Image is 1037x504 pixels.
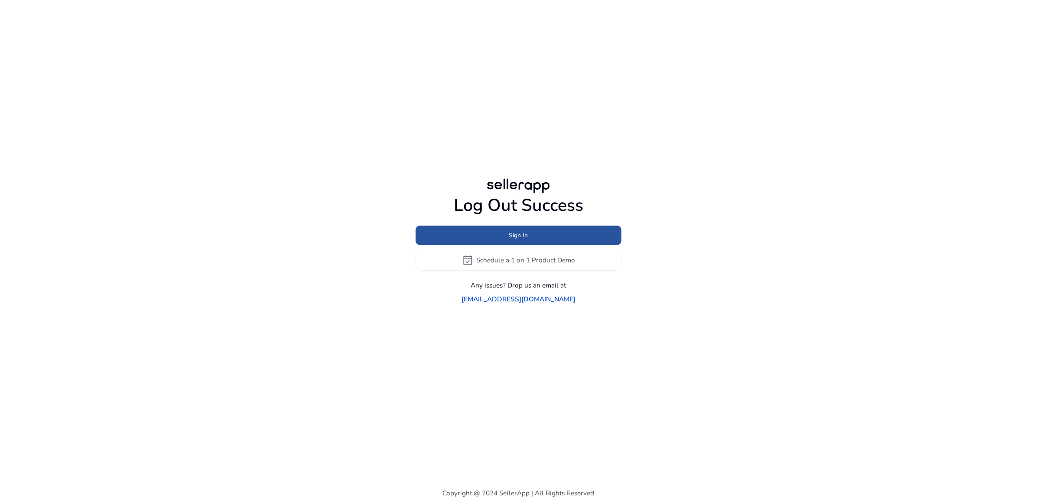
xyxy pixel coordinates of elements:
[462,294,575,304] a: [EMAIL_ADDRESS][DOMAIN_NAME]
[416,195,621,216] h1: Log Out Success
[416,250,621,271] button: event_availableSchedule a 1 on 1 Product Demo
[471,280,566,290] p: Any issues? Drop us an email at
[509,231,528,240] span: Sign In
[416,226,621,245] button: Sign In
[462,255,473,266] span: event_available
